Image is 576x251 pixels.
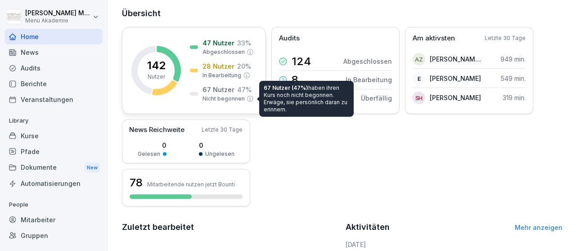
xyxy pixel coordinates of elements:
div: AZ [413,53,425,66]
h6: [DATE] [346,240,563,249]
a: Mitarbeiter [4,212,103,228]
p: Überfällig [361,93,392,103]
h2: Zuletzt bearbeitet [122,221,339,233]
p: [PERSON_NAME] Macke [25,9,91,17]
span: 67 Nutzer (47%) [264,84,308,91]
p: 0 [199,141,234,150]
div: New [85,163,100,173]
p: Abgeschlossen [202,48,245,56]
p: People [4,198,103,212]
p: In Bearbeitung [346,75,392,84]
p: Nutzer [148,73,165,81]
p: News Reichweite [129,125,184,135]
h2: Aktivitäten [346,221,390,233]
a: Kurse [4,128,103,144]
a: Home [4,29,103,44]
p: [PERSON_NAME] [430,74,481,83]
p: 949 min. [500,54,526,64]
p: 142 [147,60,166,71]
a: DokumenteNew [4,159,103,176]
a: Gruppen [4,228,103,243]
p: [PERSON_NAME] [430,93,481,102]
div: SH [413,92,425,104]
p: Gelesen [138,150,160,158]
p: Abgeschlossen [343,57,392,66]
h2: Übersicht [122,7,562,20]
p: Library [4,114,103,128]
p: Nicht begonnen [202,95,245,103]
p: [PERSON_NAME] Zsarta [430,54,481,64]
a: Pfade [4,144,103,159]
p: 124 [292,56,311,67]
p: Letzte 30 Tage [202,126,243,134]
p: 28 Nutzer [202,62,234,71]
p: 319 min. [503,93,526,102]
p: In Bearbeitung [202,71,241,79]
p: 20 % [237,62,251,71]
p: 47 Nutzer [202,38,234,48]
p: Menü Akademie [25,18,91,24]
p: Audits [279,33,300,44]
div: E [413,72,425,85]
h3: 78 [130,175,143,190]
p: 33 % [237,38,251,48]
a: Automatisierungen [4,176,103,191]
a: Veranstaltungen [4,92,103,107]
a: News [4,44,103,60]
div: haben ihren Kurs noch nicht begonnen. Erwäge, sie persönlich daran zu erinnern. [259,81,354,117]
p: 67 Nutzer [202,85,234,94]
p: Am aktivsten [413,33,455,44]
p: Letzte 30 Tage [485,34,526,42]
p: 8 [292,75,298,85]
a: Berichte [4,76,103,92]
p: Mitarbeitende nutzen jetzt Bounti [147,181,235,188]
p: 47 % [237,85,252,94]
a: Mehr anzeigen [515,224,562,231]
a: Audits [4,60,103,76]
p: 0 [138,141,166,150]
p: 549 min. [501,74,526,83]
p: Ungelesen [205,150,234,158]
div: Dokumente [4,159,103,176]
